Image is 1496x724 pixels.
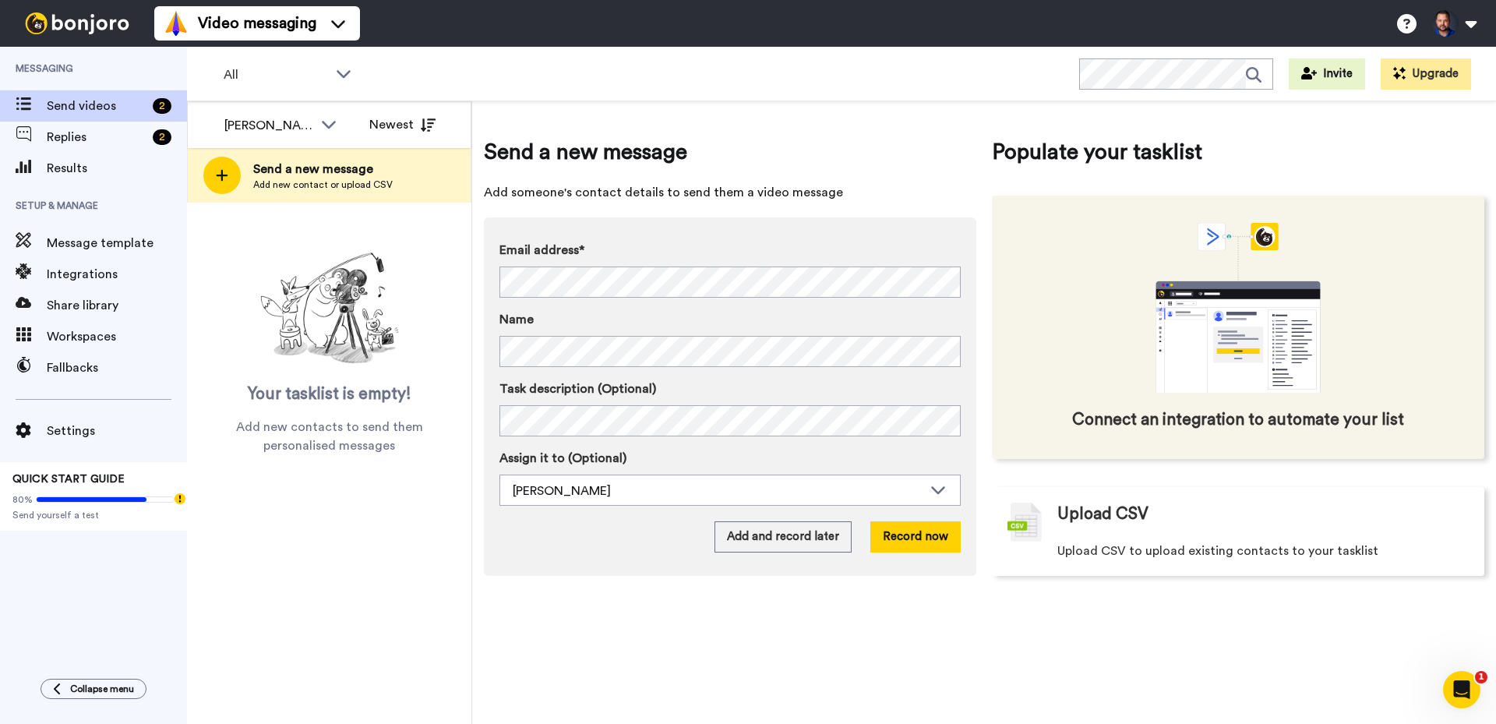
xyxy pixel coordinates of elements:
span: Upload CSV to upload existing contacts to your tasklist [1057,542,1378,560]
span: Send a new message [484,136,976,168]
img: vm-color.svg [164,11,189,36]
span: Results [47,159,187,178]
span: Send yourself a test [12,509,175,521]
img: ready-set-action.png [252,246,408,371]
button: Record now [870,521,961,553]
span: Send videos [47,97,146,115]
span: Workspaces [47,327,187,346]
span: Collapse menu [70,683,134,695]
span: Integrations [47,265,187,284]
button: Add and record later [714,521,852,553]
div: animation [1121,223,1355,393]
span: Name [499,310,534,329]
span: Connect an integration to automate your list [1072,408,1404,432]
span: Populate your tasklist [992,136,1484,168]
span: All [224,65,328,84]
span: Fallbacks [47,358,187,377]
div: [PERSON_NAME] [224,116,313,135]
span: Add new contacts to send them personalised messages [210,418,448,455]
div: 2 [153,98,171,114]
button: Collapse menu [41,679,146,699]
label: Task description (Optional) [499,380,961,398]
span: Settings [47,422,187,440]
button: Invite [1289,58,1365,90]
label: Assign it to (Optional) [499,449,961,468]
span: 1 [1475,671,1487,683]
span: Message template [47,234,187,253]
img: csv-grey.png [1007,503,1042,542]
img: bj-logo-header-white.svg [19,12,136,34]
div: Tooltip anchor [173,492,187,506]
span: QUICK START GUIDE [12,474,125,485]
button: Upgrade [1381,58,1471,90]
span: Video messaging [198,12,316,34]
div: [PERSON_NAME] [513,482,923,500]
span: Add someone's contact details to send them a video message [484,183,976,202]
span: Send a new message [253,160,393,178]
label: Email address* [499,241,961,260]
span: Replies [47,128,146,147]
iframe: Intercom live chat [1443,671,1480,708]
span: Add new contact or upload CSV [253,178,393,191]
button: Newest [358,109,447,140]
div: 2 [153,129,171,145]
span: Share library [47,296,187,315]
span: Your tasklist is empty! [248,383,411,406]
span: 80% [12,493,33,506]
span: Upload CSV [1057,503,1148,526]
